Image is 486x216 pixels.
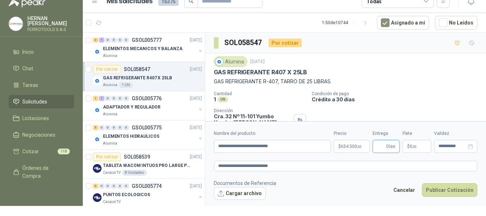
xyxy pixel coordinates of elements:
div: 0 [123,38,129,43]
p: [DATE] [190,154,202,160]
div: 8 Unidades [122,170,147,176]
a: Remisiones [9,186,74,199]
p: Cra. 32 Nº 11-101 Yumbo Yumbo , [PERSON_NAME][GEOGRAPHIC_DATA] [214,113,291,132]
p: GAS REFRIGERANTE R407 X 25LB [103,75,172,81]
a: Negociaciones [9,128,74,142]
p: Alumina [103,141,117,146]
img: Company Logo [93,76,102,85]
button: Asignado a mi [377,16,429,30]
button: No Leídos [435,16,477,30]
a: Tareas [9,78,74,92]
img: Company Logo [93,193,102,202]
span: Órdenes de Compra [22,164,67,180]
p: TABLETA WACOM INTUOS PRO LARGE PTK870K0A [103,162,193,169]
button: Cargar archivo [214,187,266,200]
a: 1 1 0 0 0 0 GSOL005776[DATE] Company LogoADAPTADOR Y REGULADORAlumina [93,94,203,117]
p: PUNTOS ECOLOGICOS [103,191,150,198]
label: Nombre del producto [214,130,331,137]
span: Negociaciones [22,131,55,139]
div: UN [217,97,228,102]
a: Por cotizarSOL058547[DATE] Company LogoGAS REFRIGERANTE R407 X 25LBAlumina1 UN [83,62,205,91]
span: $ [407,144,410,149]
div: 1 - 50 de 10744 [322,17,371,28]
p: Crédito a 30 días [312,96,483,102]
p: GAS REFRIGERANTE R407 X 25LB [214,69,307,76]
div: 0 [99,184,104,189]
p: GAS REFRIGERANTE R-407, TARRO DE 25 LIBRAS. [214,78,477,85]
span: Chat [22,65,33,72]
span: Licitaciones [22,114,49,122]
p: 1 [214,96,216,102]
p: SOL058547 [124,67,150,72]
a: Licitaciones [9,111,74,125]
p: $654.500,00 [334,140,370,153]
div: 0 [105,38,111,43]
div: Por cotizar [269,39,302,47]
div: 0 [111,184,117,189]
img: Company Logo [93,106,102,114]
img: Company Logo [215,58,223,66]
div: 1 UN [119,82,133,88]
span: Días [386,140,395,153]
p: GSOL005775 [132,125,162,130]
div: 0 [111,38,117,43]
a: 3 1 0 0 0 0 GSOL005777[DATE] Company LogoELEMENTOS MECANICOS Y BALANZAAlumina [93,36,203,59]
div: 0 [111,96,117,101]
div: Por cotizar [93,65,121,74]
div: 3 [93,184,98,189]
p: ELEMENTOS HIDRAULICOS [103,133,159,140]
div: 3 [93,38,98,43]
p: HERNAN [PERSON_NAME] [27,16,74,26]
span: 654.500 [341,144,361,149]
label: Precio [334,130,370,137]
p: [DATE] [190,95,202,102]
a: Chat [9,62,74,75]
p: [DATE] [190,37,202,44]
h3: SOL058547 [224,37,263,48]
span: Tareas [22,81,38,89]
a: 5 0 0 0 0 0 GSOL005775[DATE] Company LogoELEMENTOS HIDRAULICOSAlumina [93,123,203,146]
div: 1 [99,96,104,101]
img: Company Logo [93,164,102,173]
label: Validez [434,130,477,137]
p: Alumina [103,53,117,59]
a: 3 0 0 0 0 0 GSOL005774[DATE] Company LogoPUNTOS ECOLOGICOSCaracol TV [93,182,203,205]
div: 0 [123,125,129,130]
p: FERROTOOLS S.A.S. [27,27,74,32]
p: [DATE] [190,124,202,131]
div: 0 [105,184,111,189]
img: Company Logo [93,135,102,144]
p: $ 0,00 [402,140,431,153]
div: 0 [123,96,129,101]
span: ,00 [357,145,361,149]
a: Órdenes de Compra [9,161,74,183]
span: ,00 [412,145,417,149]
div: 0 [117,184,123,189]
p: ELEMENTOS MECANICOS Y BALANZA [103,45,183,52]
p: [DATE] [190,183,202,190]
p: Condición de pago [312,91,483,96]
p: Alumina [103,82,117,88]
span: Inicio [22,48,34,56]
p: Documentos de Referencia [214,179,276,187]
span: Solicitudes [22,98,47,106]
p: ADAPTADOR Y REGULADOR [103,104,160,111]
div: 5 [93,125,98,130]
p: Dirección [214,108,291,113]
div: 0 [117,125,123,130]
div: 0 [105,96,111,101]
label: Entrega [373,130,400,137]
img: Company Logo [9,17,23,31]
p: Alumina [103,111,117,117]
p: [DATE] [250,58,265,65]
p: Caracol TV [103,199,121,205]
span: 0 [410,144,417,149]
p: GSOL005774 [132,184,162,189]
a: Solicitudes [9,95,74,109]
p: Cantidad [214,91,306,96]
a: Cotizar118 [9,145,74,158]
label: Flete [402,130,431,137]
a: Por cotizarSOL058539[DATE] Company LogoTABLETA WACOM INTUOS PRO LARGE PTK870K0ACaracol TV8 Unidades [83,150,205,179]
span: Cotizar [22,147,39,155]
p: Caracol TV [103,170,121,176]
